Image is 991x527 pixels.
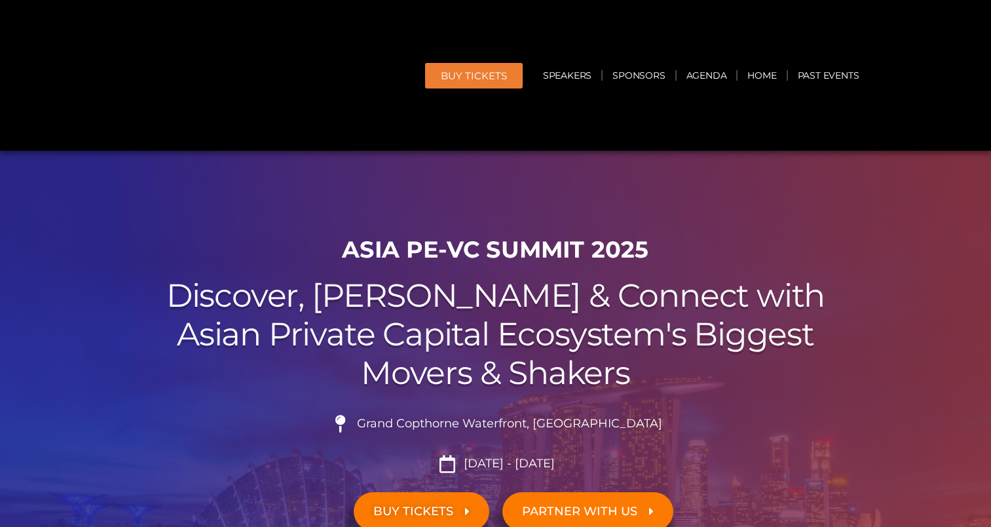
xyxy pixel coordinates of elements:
[603,60,675,90] a: Sponsors
[788,60,869,90] a: Past Events
[441,71,507,81] span: BUY Tickets
[738,60,786,90] a: Home
[425,63,523,88] a: BUY Tickets
[533,60,601,90] a: Speakers
[129,236,863,263] h1: ASIA PE-VC Summit 2025
[677,60,737,90] a: Agenda
[373,505,453,518] span: BUY TICKETS
[354,417,662,431] span: Grand Copthorne Waterfront, [GEOGRAPHIC_DATA]​
[129,277,863,392] h2: Discover, [PERSON_NAME] & Connect with Asian Private Capital Ecosystem's Biggest Movers & Shakers
[522,505,637,518] span: PARTNER WITH US
[460,457,555,471] span: [DATE] - [DATE]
